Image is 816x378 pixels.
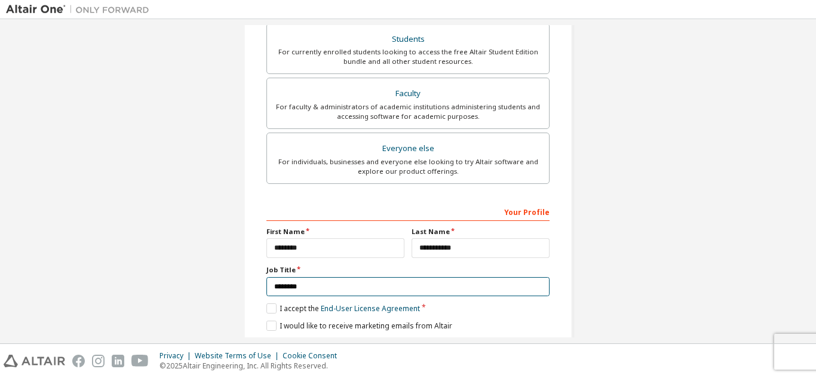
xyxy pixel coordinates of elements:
div: Students [274,31,542,48]
div: Cookie Consent [283,351,344,361]
img: facebook.svg [72,355,85,367]
img: instagram.svg [92,355,105,367]
div: Privacy [159,351,195,361]
p: © 2025 Altair Engineering, Inc. All Rights Reserved. [159,361,344,371]
div: Everyone else [274,140,542,157]
a: End-User License Agreement [321,303,420,314]
label: I would like to receive marketing emails from Altair [266,321,452,331]
img: Altair One [6,4,155,16]
div: Faculty [274,85,542,102]
div: Website Terms of Use [195,351,283,361]
img: youtube.svg [131,355,149,367]
label: First Name [266,227,404,236]
img: altair_logo.svg [4,355,65,367]
div: For currently enrolled students looking to access the free Altair Student Edition bundle and all ... [274,47,542,66]
div: For faculty & administrators of academic institutions administering students and accessing softwa... [274,102,542,121]
label: Job Title [266,265,550,275]
img: linkedin.svg [112,355,124,367]
label: I accept the [266,303,420,314]
div: For individuals, businesses and everyone else looking to try Altair software and explore our prod... [274,157,542,176]
div: Your Profile [266,202,550,221]
label: Last Name [412,227,550,236]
